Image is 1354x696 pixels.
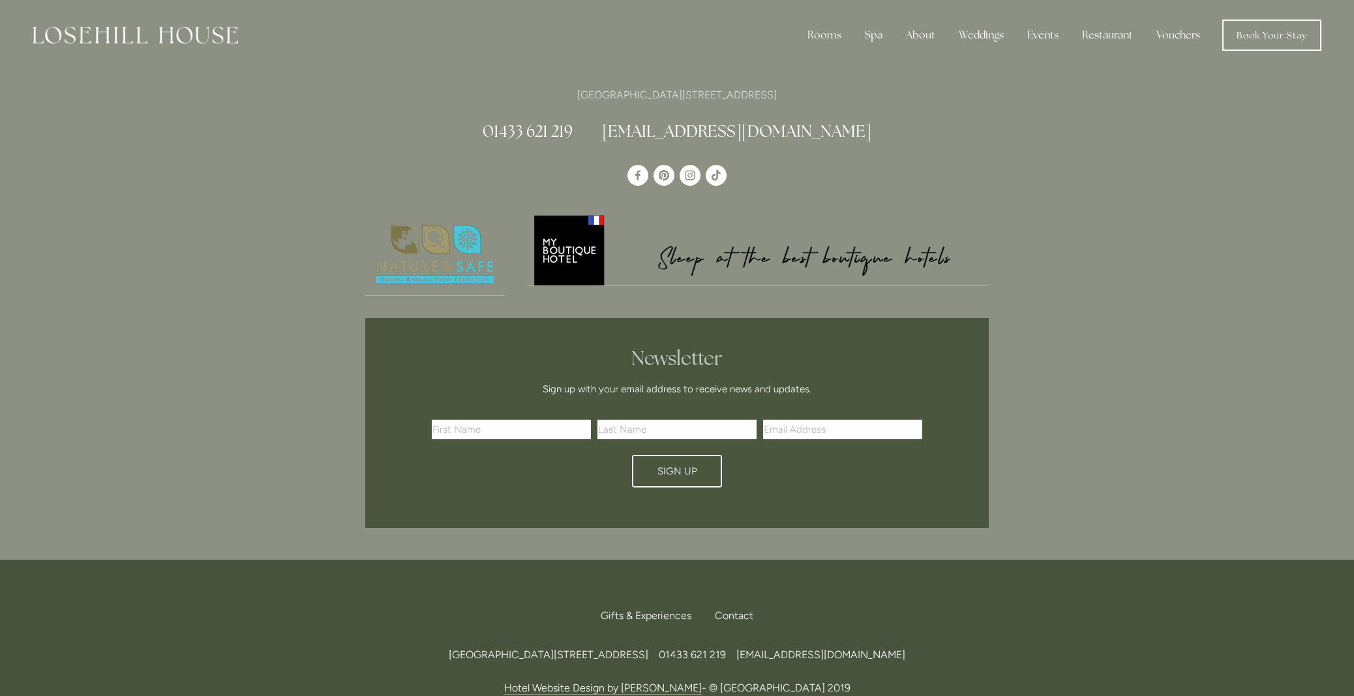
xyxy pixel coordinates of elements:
[449,648,648,661] span: [GEOGRAPHIC_DATA][STREET_ADDRESS]
[601,609,691,622] span: Gifts & Experiences
[1146,22,1211,48] a: Vouchers
[895,22,946,48] div: About
[504,682,702,695] a: Hotel Website Design by [PERSON_NAME]
[436,347,918,370] h2: Newsletter
[659,648,726,661] span: 01433 621 219
[365,213,505,295] img: Nature's Safe - Logo
[1017,22,1069,48] div: Events
[797,22,852,48] div: Rooms
[854,22,893,48] div: Spa
[948,22,1014,48] div: Weddings
[601,602,702,630] a: Gifts & Experiences
[627,165,648,186] a: Losehill House Hotel & Spa
[680,165,700,186] a: Instagram
[763,420,922,439] input: Email Address
[1222,20,1321,51] a: Book Your Stay
[365,86,989,104] p: [GEOGRAPHIC_DATA][STREET_ADDRESS]
[1072,22,1143,48] div: Restaurant
[432,420,591,439] input: First Name
[706,165,727,186] a: TikTok
[632,455,722,487] button: Sign Up
[436,381,918,397] p: Sign up with your email address to receive news and updates.
[704,602,753,630] div: Contact
[33,27,238,44] img: Losehill House
[527,213,989,285] img: My Boutique Hotel - Logo
[483,121,573,141] a: 01433 621 219
[654,165,674,186] a: Pinterest
[365,213,505,296] a: Nature's Safe - Logo
[602,121,871,141] a: [EMAIL_ADDRESS][DOMAIN_NAME]
[597,420,757,439] input: Last Name
[736,648,905,661] a: [EMAIL_ADDRESS][DOMAIN_NAME]
[657,465,697,477] span: Sign Up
